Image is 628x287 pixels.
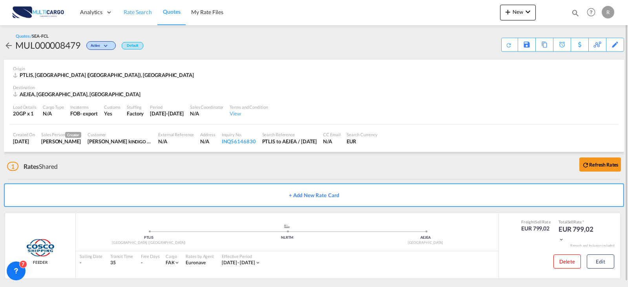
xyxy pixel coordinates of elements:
[141,260,142,266] div: -
[131,138,194,144] span: INDIGO SHIPPING SERVICES LLC
[356,235,495,240] div: AEJEA
[166,253,180,259] div: Cargo
[323,132,340,137] div: CC Email
[4,41,13,50] md-icon: icon-arrow-left
[571,9,580,20] div: icon-magnify
[41,132,81,138] div: Sales Person
[503,7,513,16] md-icon: icon-plus 400-fg
[104,104,120,110] div: Customs
[535,219,542,224] span: Sell
[43,104,64,110] div: Cargo Type
[582,161,589,168] md-icon: icon-refresh
[523,7,533,16] md-icon: icon-chevron-down
[166,260,175,265] span: FAK
[262,132,317,137] div: Search Reference
[190,104,223,110] div: Sales Coordinator
[282,224,292,228] md-icon: assets/icons/custom/ship-fill.svg
[4,39,15,51] div: icon-arrow-left
[559,237,564,242] md-icon: icon-chevron-down
[7,162,58,171] div: Shared
[104,110,120,117] div: Yes
[506,42,512,48] md-icon: icon-refresh
[80,253,102,259] div: Sailing Date
[521,219,551,225] div: Freight Rate
[127,104,144,110] div: Stuffing
[80,39,118,51] div: Change Status Here
[571,9,580,17] md-icon: icon-magnify
[13,84,615,90] div: Destination
[150,110,184,117] div: 30 Sep 2025
[222,260,255,265] span: [DATE] - [DATE]
[190,110,223,117] div: N/A
[579,157,621,172] button: icon-refreshRefresh Rates
[589,162,618,168] b: Refresh Rates
[553,254,581,269] button: Delete
[86,41,116,50] div: Change Status Here
[200,132,215,137] div: Address
[564,243,620,248] div: Remark and Inclusion included
[80,260,102,266] div: -
[80,8,102,16] span: Analytics
[222,260,255,266] div: 01 Sep 2025 - 30 Sep 2025
[200,138,215,145] div: N/A
[13,138,35,145] div: 18 Sep 2025
[110,253,133,259] div: Transit Time
[602,6,614,18] div: R
[503,9,533,15] span: New
[127,110,144,117] div: Factory Stuffing
[32,33,48,38] span: SEA-FCL
[347,132,378,137] div: Search Currency
[102,44,111,48] md-icon: icon-chevron-down
[356,240,495,245] div: [GEOGRAPHIC_DATA]
[222,132,256,137] div: Inquiry No.
[65,132,81,138] span: Creator
[255,260,261,265] md-icon: icon-chevron-down
[26,238,55,258] img: COSCO
[91,43,102,51] span: Active
[13,104,37,110] div: Load Details
[230,110,268,117] div: View
[262,138,317,145] div: PTLIS to AEJEA / 18 Sep 2025
[323,138,340,145] div: N/A
[500,5,536,20] button: icon-plus 400-fgNewicon-chevron-down
[7,162,18,171] span: 1
[587,254,614,269] button: Edit
[122,42,143,49] div: Default
[88,138,152,145] div: Keerthana k
[124,9,152,15] span: Rate Search
[33,260,47,265] span: FEEDER
[222,253,261,259] div: Effective Period
[230,104,268,110] div: Terms and Condition
[80,110,98,117] div: - export
[16,33,49,39] div: Quotes /SEA-FCL
[110,260,133,266] div: 35
[24,163,39,170] span: Rates
[518,38,535,51] div: Save As Template
[70,104,98,110] div: Incoterms
[582,219,584,224] span: Subject to Remarks
[4,183,624,207] button: + Add New Rate Card
[12,4,65,21] img: 82db67801a5411eeacfdbd8acfa81e61.png
[559,219,598,225] div: Total Rate
[521,225,551,232] div: EUR 799,02
[88,132,152,137] div: Customer
[186,260,205,265] span: Euronave
[347,138,378,145] div: EUR
[163,8,180,15] span: Quotes
[141,253,160,259] div: Free Days
[15,39,80,51] div: MUL000008479
[70,110,80,117] div: FOB
[568,219,574,224] span: Sell
[559,225,598,243] div: EUR 799,02
[13,66,615,71] div: Origin
[174,260,180,265] md-icon: icon-chevron-down
[191,9,223,15] span: My Rate Files
[158,132,194,137] div: External Reference
[13,71,196,79] div: PTLIS, Lisbon (Lisboa), Europe
[506,38,514,48] div: Quote PDF is not available at this time
[13,91,142,98] div: AEJEA, Jebel Ali, Middle East
[13,132,35,137] div: Created On
[41,138,81,145] div: Ricardo Santos
[43,110,64,117] div: N/A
